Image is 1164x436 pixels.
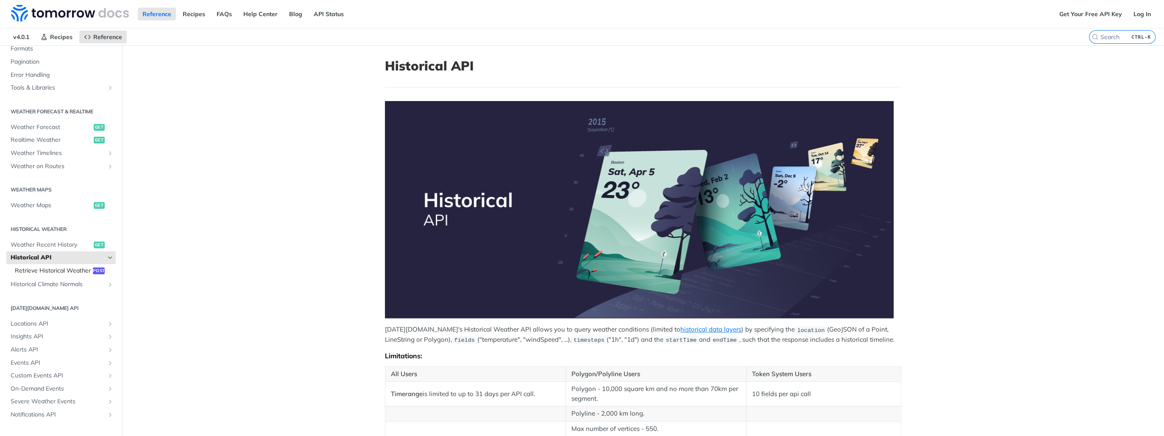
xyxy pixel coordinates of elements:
svg: Search [1092,34,1098,40]
a: Weather on RoutesShow subpages for Weather on Routes [6,160,116,173]
span: Historical Climate Normals [11,280,105,289]
td: Polygon - 10,000 square km and no more than 70km per segment. [565,382,746,406]
span: Formats [11,45,114,53]
button: Show subpages for On-Demand Events [107,385,114,392]
h2: Weather Forecast & realtime [6,108,116,115]
a: Alerts APIShow subpages for Alerts API [6,343,116,356]
a: Weather TimelinesShow subpages for Weather Timelines [6,147,116,160]
button: Show subpages for Historical Climate Normals [107,281,114,288]
a: Weather Recent Historyget [6,239,116,251]
th: Polygon/Polyline Users [565,366,746,382]
p: [DATE][DOMAIN_NAME]'s Historical Weather API allows you to query weather conditions (limited to )... [385,325,901,345]
a: Formats [6,42,116,55]
span: Weather Recent History [11,241,92,249]
span: Weather Forecast [11,123,92,132]
div: Limitations: [385,352,901,360]
span: Pagination [11,58,114,66]
span: get [94,137,105,143]
a: Get Your Free API Key [1055,8,1127,20]
a: Retrieve Historical Weatherpost [11,264,116,277]
button: Show subpages for Tools & Libraries [107,84,114,91]
a: Error Handling [6,69,116,82]
a: Realtime Weatherget [6,134,116,146]
span: get [94,242,105,248]
span: v4.0.1 [8,31,34,43]
span: fields [454,337,475,343]
span: Insights API [11,332,105,341]
span: Tools & Libraries [11,84,105,92]
a: Reference [138,8,176,20]
a: Weather Forecastget [6,121,116,134]
a: Locations APIShow subpages for Locations API [6,318,116,330]
a: Weather Mapsget [6,199,116,212]
span: Retrieve Historical Weather [15,267,91,275]
button: Show subpages for Events API [107,360,114,366]
button: Show subpages for Notifications API [107,411,114,418]
span: startTime [666,337,696,343]
a: Severe Weather EventsShow subpages for Severe Weather Events [6,395,116,408]
h2: [DATE][DOMAIN_NAME] API [6,304,116,312]
a: Recipes [36,31,77,43]
button: Show subpages for Custom Events API [107,372,114,379]
span: endTime [713,337,737,343]
span: Historical API [11,253,105,262]
button: Show subpages for Weather on Routes [107,163,114,170]
a: FAQs [212,8,237,20]
button: Hide subpages for Historical API [107,254,114,261]
img: Tomorrow.io Weather API Docs [11,5,129,22]
th: All Users [385,366,566,382]
span: Reference [93,33,122,41]
button: Show subpages for Insights API [107,333,114,340]
a: On-Demand EventsShow subpages for On-Demand Events [6,383,116,395]
td: Polyline - 2,000 km long. [565,406,746,422]
span: location [797,327,824,333]
a: Blog [284,8,307,20]
button: Show subpages for Weather Timelines [107,150,114,157]
a: Recipes [178,8,210,20]
span: Notifications API [11,411,105,419]
img: Historical-API.png [385,101,894,318]
span: Locations API [11,320,105,328]
span: Alerts API [11,346,105,354]
a: Notifications APIShow subpages for Notifications API [6,408,116,421]
a: historical data layers [680,325,741,333]
a: Reference [79,31,127,43]
td: 10 fields per api call [746,382,901,406]
a: Insights APIShow subpages for Insights API [6,330,116,343]
span: Recipes [50,33,72,41]
h2: Weather Maps [6,186,116,194]
button: Show subpages for Alerts API [107,346,114,353]
span: Expand image [385,101,901,318]
h1: Historical API [385,58,901,73]
span: Weather Maps [11,201,92,210]
span: get [94,124,105,131]
td: is limited to up to 31 days per API call. [385,382,566,406]
button: Show subpages for Locations API [107,321,114,327]
a: API Status [309,8,348,20]
span: Custom Events API [11,371,105,380]
th: Token System Users [746,366,901,382]
strong: Timerange [391,390,423,398]
a: Events APIShow subpages for Events API [6,357,116,369]
a: Historical APIHide subpages for Historical API [6,251,116,264]
button: Show subpages for Severe Weather Events [107,398,114,405]
h2: Historical Weather [6,225,116,233]
a: Log In [1129,8,1156,20]
a: Pagination [6,56,116,68]
a: Historical Climate NormalsShow subpages for Historical Climate Normals [6,278,116,291]
span: Events API [11,359,105,367]
span: Weather on Routes [11,162,105,171]
kbd: CTRL-K [1129,33,1153,41]
span: Error Handling [11,71,114,79]
span: get [94,202,105,209]
a: Tools & LibrariesShow subpages for Tools & Libraries [6,82,116,94]
span: post [93,267,105,274]
span: Weather Timelines [11,149,105,158]
span: timesteps [574,337,604,343]
span: Severe Weather Events [11,397,105,406]
a: Help Center [239,8,282,20]
a: Custom Events APIShow subpages for Custom Events API [6,369,116,382]
span: Realtime Weather [11,136,92,144]
span: On-Demand Events [11,385,105,393]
